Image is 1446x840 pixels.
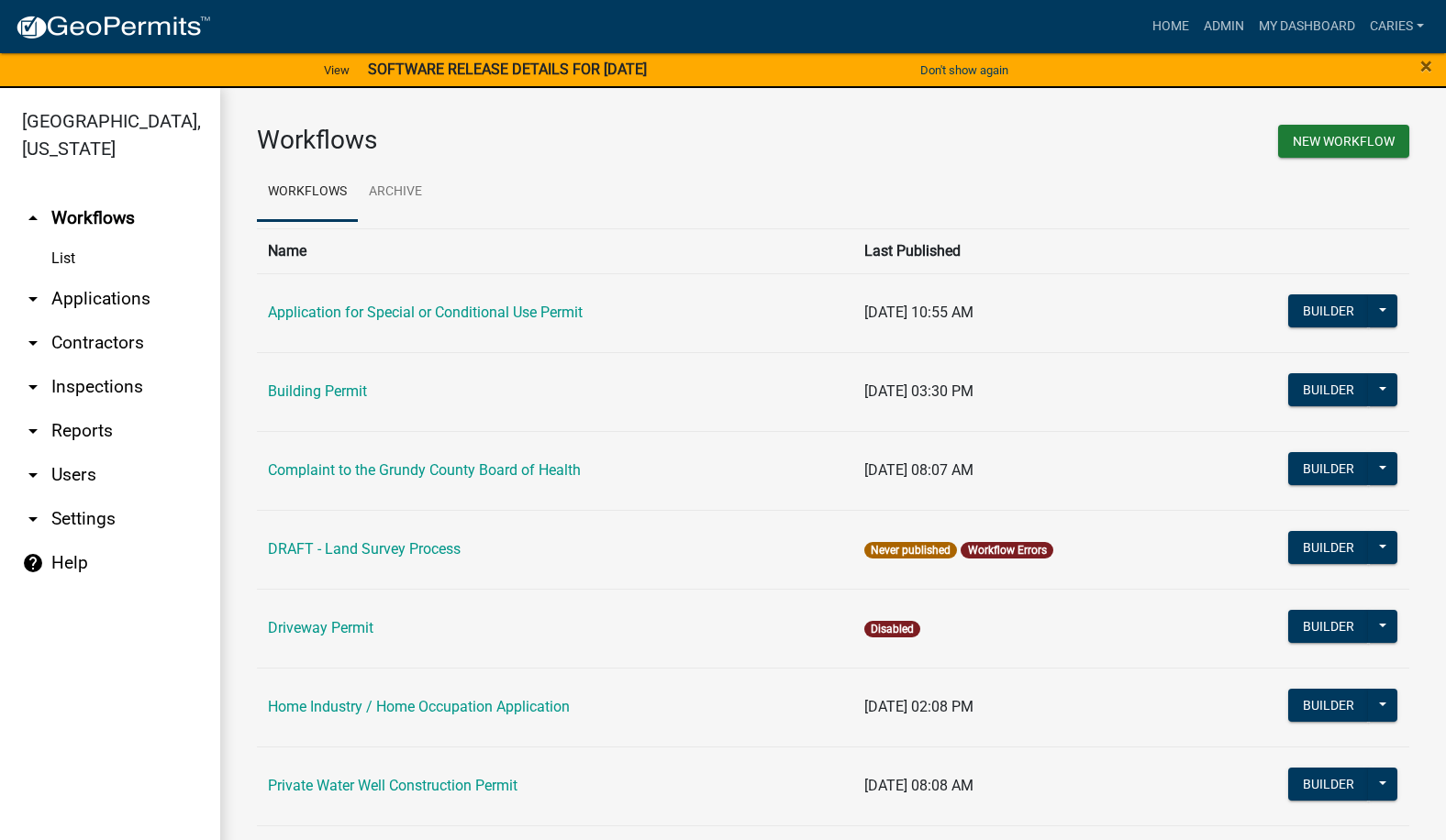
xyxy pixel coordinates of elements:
a: Private Water Well Construction Permit [268,777,517,794]
th: Name [257,228,853,273]
span: Disabled [864,621,920,637]
a: View [317,55,357,85]
button: Don't show again [913,55,1016,85]
a: Driveway Permit [268,619,373,636]
i: arrow_drop_up [22,207,44,229]
th: Last Published [853,228,1195,273]
button: Builder [1288,768,1369,801]
button: Builder [1288,452,1369,485]
i: arrow_drop_down [22,508,44,530]
button: Builder [1288,373,1369,406]
a: DRAFT - Land Survey Process [268,540,461,558]
a: Home [1145,9,1196,44]
a: My Dashboard [1251,9,1363,44]
h3: Workflows [257,125,819,156]
span: Never published [864,542,957,558]
strong: SOFTWARE RELEASE DETAILS FOR [DATE] [368,61,647,78]
span: [DATE] 03:30 PM [864,382,973,400]
i: arrow_drop_down [22,464,44,486]
span: × [1420,53,1432,79]
button: New Workflow [1278,125,1409,158]
button: Builder [1288,610,1369,643]
span: [DATE] 10:55 AM [864,304,973,321]
a: Building Permit [268,382,367,400]
a: CarieS [1363,9,1431,44]
span: [DATE] 02:08 PM [864,698,973,715]
i: help [22,552,44,574]
button: Close [1420,55,1432,77]
a: Workflows [257,163,358,222]
a: Workflow Errors [968,544,1047,557]
i: arrow_drop_down [22,376,44,398]
a: Home Industry / Home Occupation Application [268,698,570,715]
i: arrow_drop_down [22,420,44,442]
button: Builder [1288,531,1369,564]
a: Application for Special or Conditional Use Permit [268,304,583,321]
button: Builder [1288,294,1369,327]
span: [DATE] 08:08 AM [864,777,973,794]
a: Admin [1196,9,1251,44]
span: [DATE] 08:07 AM [864,461,973,479]
a: Archive [358,163,433,222]
i: arrow_drop_down [22,332,44,354]
i: arrow_drop_down [22,288,44,310]
a: Complaint to the Grundy County Board of Health [268,461,581,479]
button: Builder [1288,689,1369,722]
